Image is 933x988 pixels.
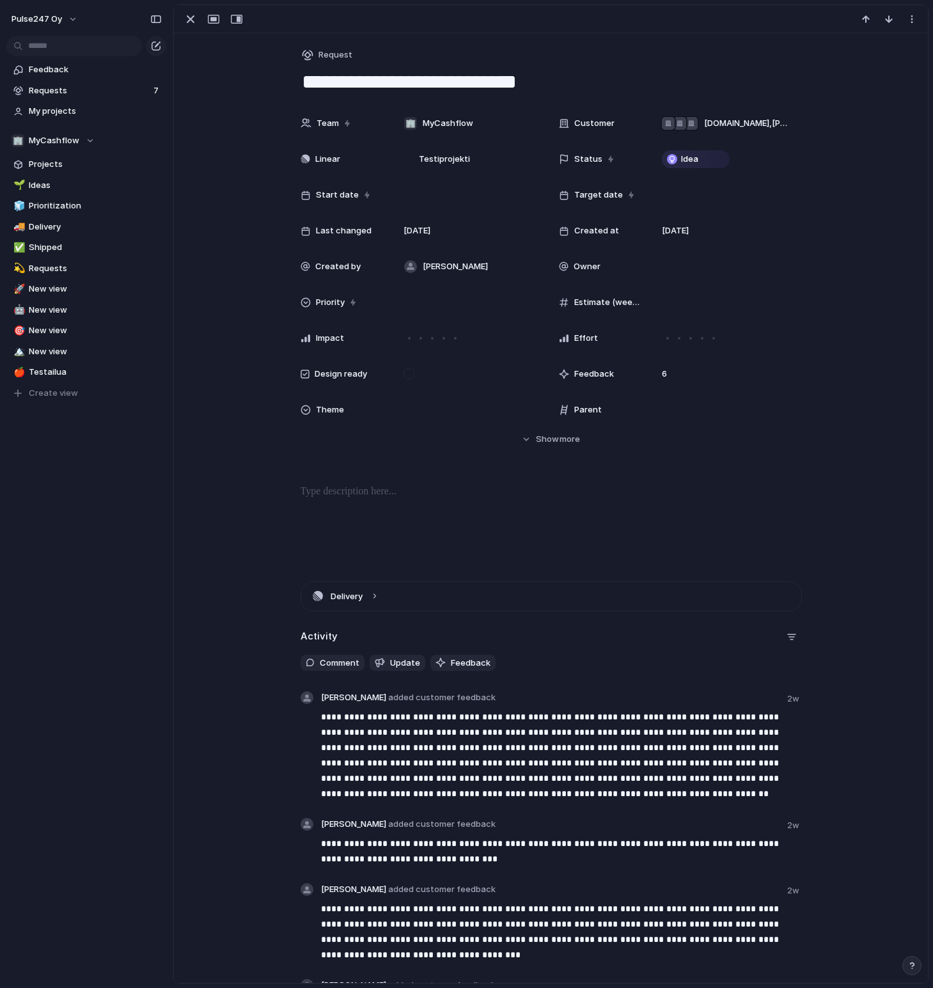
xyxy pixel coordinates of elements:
[153,84,161,97] span: 7
[13,199,22,214] div: 🧊
[6,279,166,299] a: 🚀New view
[6,238,166,257] a: ✅Shipped
[301,428,802,451] button: Showmore
[423,117,473,130] span: MyCashflow
[316,296,345,309] span: Priority
[6,301,166,320] a: 🤖New view
[315,260,361,273] span: Created by
[315,368,367,380] span: Design ready
[316,332,344,345] span: Impact
[29,304,162,317] span: New view
[29,84,150,97] span: Requests
[6,176,166,195] a: 🌱Ideas
[12,283,24,295] button: 🚀
[316,404,344,416] span: Theme
[13,219,22,234] div: 🚚
[451,657,490,670] span: Feedback
[13,344,22,359] div: 🏔️
[6,60,166,79] a: Feedback
[12,241,24,254] button: ✅
[29,221,162,233] span: Delivery
[574,189,623,201] span: Target date
[29,200,162,212] span: Prioritization
[404,117,417,130] div: 🏢
[388,884,496,894] span: added customer feedback
[13,282,22,297] div: 🚀
[6,259,166,278] a: 💫Requests
[574,153,602,166] span: Status
[315,153,340,166] span: Linear
[6,155,166,174] a: Projects
[6,196,166,216] a: 🧊Prioritization
[29,262,162,275] span: Requests
[301,655,365,671] button: Comment
[6,81,166,100] a: Requests7
[681,153,698,166] span: Idea
[6,131,166,150] button: 🏢MyCashflow
[787,693,802,705] span: 2w
[787,819,802,832] span: 2w
[321,818,496,831] span: [PERSON_NAME]
[12,179,24,192] button: 🌱
[6,384,166,403] button: Create view
[12,324,24,337] button: 🎯
[704,117,791,130] span: [DOMAIN_NAME] , [PERSON_NAME][DOMAIN_NAME] , [DOMAIN_NAME]
[370,655,425,671] button: Update
[12,13,62,26] span: Pulse247 Oy
[29,105,162,118] span: My projects
[430,655,496,671] button: Feedback
[6,321,166,340] a: 🎯New view
[299,46,356,65] button: Request
[12,221,24,233] button: 🚚
[6,217,166,237] a: 🚚Delivery
[12,345,24,358] button: 🏔️
[574,368,614,380] span: Feedback
[574,404,602,416] span: Parent
[29,134,79,147] span: MyCashflow
[301,629,338,644] h2: Activity
[321,883,496,896] span: [PERSON_NAME]
[318,49,352,61] span: Request
[29,283,162,295] span: New view
[12,304,24,317] button: 🤖
[29,241,162,254] span: Shipped
[390,657,420,670] span: Update
[13,324,22,338] div: 🎯
[321,691,496,704] span: [PERSON_NAME]
[574,332,598,345] span: Effort
[13,261,22,276] div: 💫
[536,433,559,446] span: Show
[388,692,496,702] span: added customer feedback
[574,296,641,309] span: Estimate (weeks)
[6,363,166,382] a: 🍎Testailua
[13,178,22,192] div: 🌱
[6,9,84,29] button: Pulse247 Oy
[12,262,24,275] button: 💫
[316,224,372,237] span: Last changed
[320,657,359,670] span: Comment
[13,365,22,380] div: 🍎
[12,134,24,147] div: 🏢
[787,884,802,897] span: 2w
[574,260,600,273] span: Owner
[29,63,162,76] span: Feedback
[29,387,78,400] span: Create view
[662,224,689,237] span: [DATE]
[388,819,496,829] span: added customer feedback
[574,117,615,130] span: Customer
[29,345,162,358] span: New view
[404,224,430,237] span: [DATE]
[29,158,162,171] span: Projects
[12,366,24,379] button: 🍎
[6,102,166,121] a: My projects
[316,189,359,201] span: Start date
